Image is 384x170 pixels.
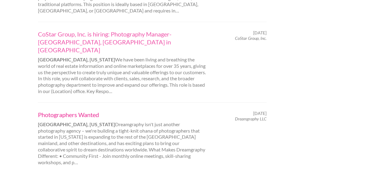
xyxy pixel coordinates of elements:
[38,111,207,119] a: Photographers Wanted
[235,36,267,41] em: CoStar Group, Inc.
[235,116,267,121] em: Dreamgraphy LLC
[38,30,207,54] a: CoStar Group, Inc. is hiring: Photography Manager-[GEOGRAPHIC_DATA], [GEOGRAPHIC_DATA] in [GEOGRA...
[33,111,212,166] div: Dreamgraphy isn't just another photography agency – we're building a tight-knit ohana of photogra...
[38,57,115,62] strong: [GEOGRAPHIC_DATA], [US_STATE]
[38,121,115,127] strong: [GEOGRAPHIC_DATA], [US_STATE]
[253,111,267,116] span: [DATE]
[253,30,267,36] span: [DATE]
[33,30,212,95] div: We have been living and breathing the world of real estate information and online marketplaces fo...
